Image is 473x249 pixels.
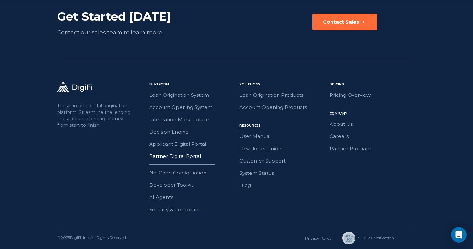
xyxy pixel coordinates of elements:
a: System Status [239,169,326,177]
a: Careers [330,132,416,141]
a: Loan Origination System [149,91,236,99]
a: Pricing Overview [330,91,416,99]
a: Developer Guide [239,144,326,153]
a: Contact Sales [312,14,377,37]
a: Loan Origination Products [239,91,326,99]
a: Privacy Policy [305,236,331,241]
a: Developer Toolkit [149,181,236,189]
div: Solutions [239,82,326,87]
div: Open Intercom Messenger [451,227,467,243]
a: About Us [330,120,416,128]
div: Contact our sales team to learn more. [57,28,201,37]
a: Blog [239,181,326,190]
a: Customer Support [239,157,326,165]
div: Platform [149,82,236,87]
div: Get Started [DATE] [57,9,201,24]
a: Partner Digital Portal [149,152,236,161]
a: AI Agents [149,193,236,202]
a: Applicant Digital Portal [149,140,236,148]
div: SOC 2 Сertification [358,235,394,241]
a: No-Code Configuration [149,169,236,177]
div: © 2025 DigiFi, Inc. All Rights Reserved. [57,235,127,241]
a: Security & Compliance [149,205,236,214]
a: Decision Engine [149,128,236,136]
div: Resources [239,123,326,128]
a: User Manual [239,132,326,141]
div: Contact Sales [323,19,359,25]
div: Pricing [330,82,416,87]
a: Account Opening Products [239,103,326,112]
p: The all-in-one digital origination platform. Streamline the lending and account opening journey f... [57,103,132,128]
button: Contact Sales [312,14,377,30]
div: Company [330,111,416,116]
a: Partner Program [330,144,416,153]
a: SOC 2 Сertification [342,232,385,244]
a: Integration Marketplace [149,115,236,124]
a: Account Opening System [149,103,236,112]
